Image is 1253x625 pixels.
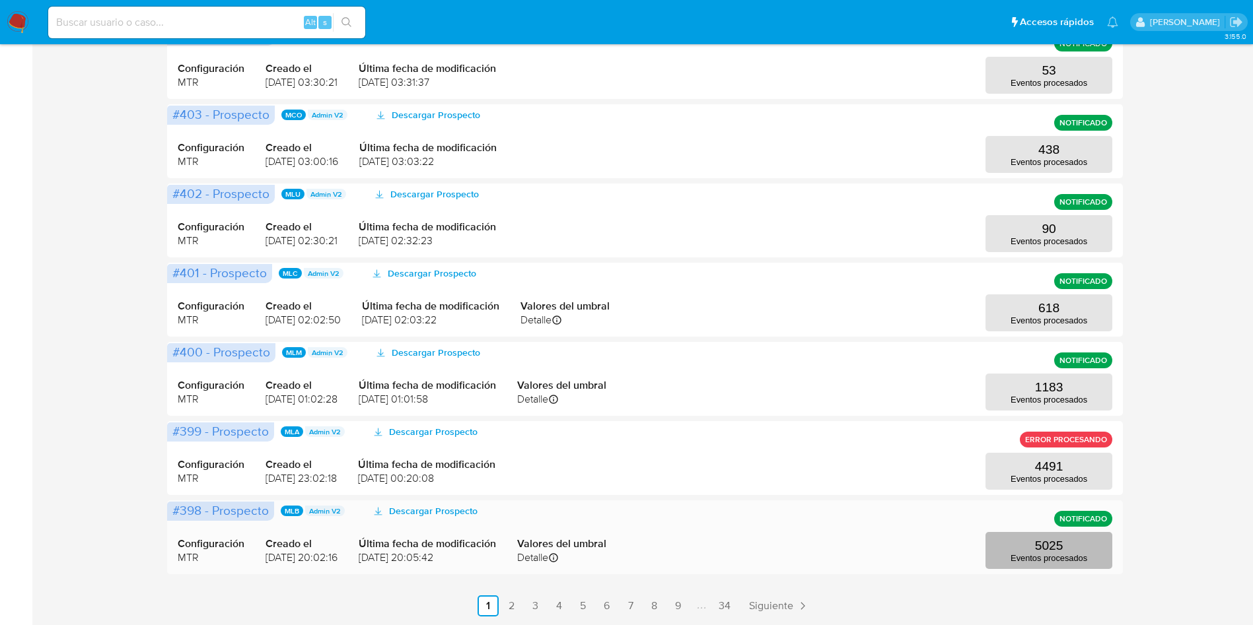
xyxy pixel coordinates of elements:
a: Notificaciones [1107,16,1118,28]
a: Salir [1229,15,1243,29]
span: Alt [305,16,316,28]
span: s [323,16,327,28]
p: joaquin.santistebe@mercadolibre.com [1150,16,1225,28]
input: Buscar usuario o caso... [48,14,365,31]
span: Accesos rápidos [1020,15,1094,29]
span: 3.155.0 [1225,31,1246,42]
button: search-icon [333,13,360,32]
